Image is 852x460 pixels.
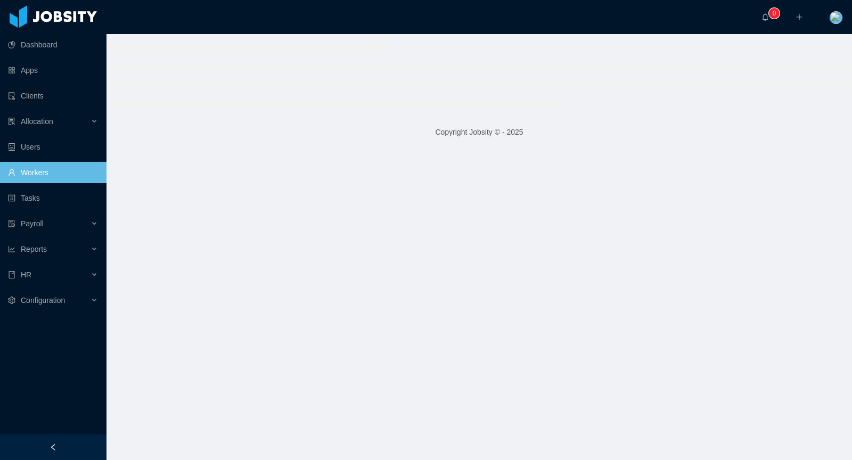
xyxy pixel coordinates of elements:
[21,219,44,228] span: Payroll
[761,13,769,21] i: icon: bell
[8,297,15,304] i: icon: setting
[8,85,98,106] a: icon: auditClients
[8,220,15,227] i: icon: file-protect
[21,270,31,279] span: HR
[106,114,852,151] footer: Copyright Jobsity © - 2025
[8,34,98,55] a: icon: pie-chartDashboard
[8,60,98,81] a: icon: appstoreApps
[8,136,98,158] a: icon: robotUsers
[21,296,65,305] span: Configuration
[8,187,98,209] a: icon: profileTasks
[769,8,780,19] sup: 0
[8,245,15,253] i: icon: line-chart
[8,118,15,125] i: icon: solution
[8,162,98,183] a: icon: userWorkers
[21,117,53,126] span: Allocation
[830,11,842,24] img: fd154270-6900-11e8-8dba-5d495cac71c7_5cf6810034285.jpeg
[21,245,47,253] span: Reports
[796,13,803,21] i: icon: plus
[8,271,15,278] i: icon: book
